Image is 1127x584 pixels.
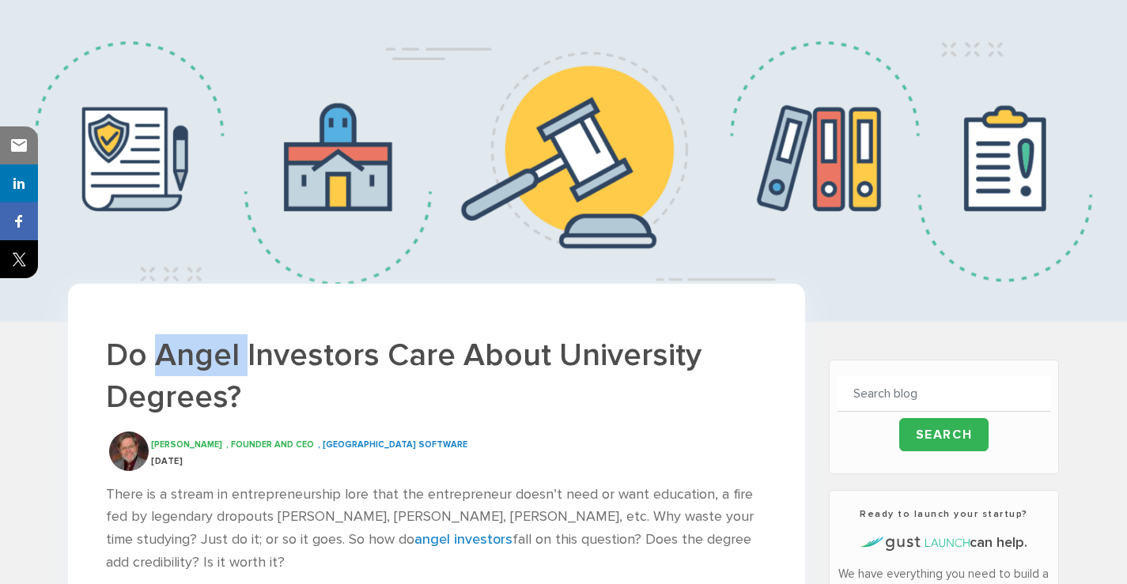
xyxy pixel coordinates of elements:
span: , Founder and CEO [226,439,314,450]
h3: Ready to launch your startup? [838,507,1050,521]
h1: Do Angel Investors Care About University Degrees? [106,334,767,418]
p: There is a stream in entrepreneurship lore that the entrepreneur doesn’t need or want education, ... [106,484,767,575]
input: Search blog [838,376,1050,412]
input: Search [899,418,989,451]
img: Tim Berry [109,431,149,471]
span: [PERSON_NAME] [151,439,222,450]
span: , [GEOGRAPHIC_DATA] Software [318,439,467,450]
h4: can help. [838,533,1050,553]
a: angel investors [414,531,512,548]
span: [DATE] [151,456,183,466]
